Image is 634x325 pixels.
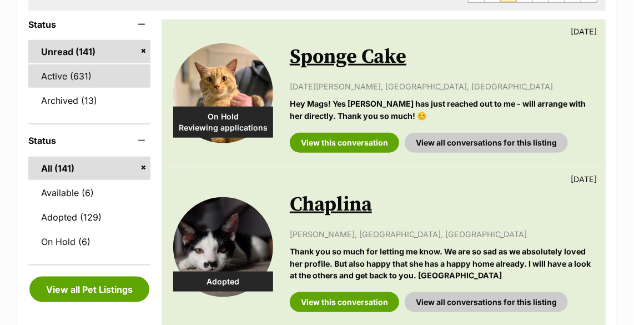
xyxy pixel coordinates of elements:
header: Status [28,19,150,29]
a: On Hold (6) [28,230,150,253]
a: View this conversation [290,292,399,312]
div: Adopted [173,272,273,292]
a: View this conversation [290,133,399,153]
a: View all conversations for this listing [405,133,568,153]
header: Status [28,136,150,146]
p: Thank you so much for letting me know. We are so sad as we absolutely loved her profile. But also... [290,246,594,281]
a: View all Pet Listings [29,277,149,302]
p: Hey Mags! Yes [PERSON_NAME] has just reached out to me - will arrange with her directly. Thank yo... [290,98,594,122]
a: Archived (13) [28,89,150,112]
p: [DATE] [571,26,597,37]
a: Adopted (129) [28,206,150,229]
div: On Hold [173,107,273,138]
span: Reviewing applications [173,122,273,133]
a: Unread (141) [28,40,150,63]
img: Chaplina [173,197,273,297]
a: Sponge Cake [290,44,406,69]
a: Available (6) [28,181,150,204]
a: Active (631) [28,64,150,88]
img: Sponge Cake [173,43,273,143]
a: Chaplina [290,192,372,217]
p: [PERSON_NAME], [GEOGRAPHIC_DATA], [GEOGRAPHIC_DATA] [290,228,594,240]
p: [DATE] [571,173,597,185]
a: View all conversations for this listing [405,292,568,312]
p: [DATE][PERSON_NAME], [GEOGRAPHIC_DATA], [GEOGRAPHIC_DATA] [290,81,594,92]
a: All (141) [28,157,150,180]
